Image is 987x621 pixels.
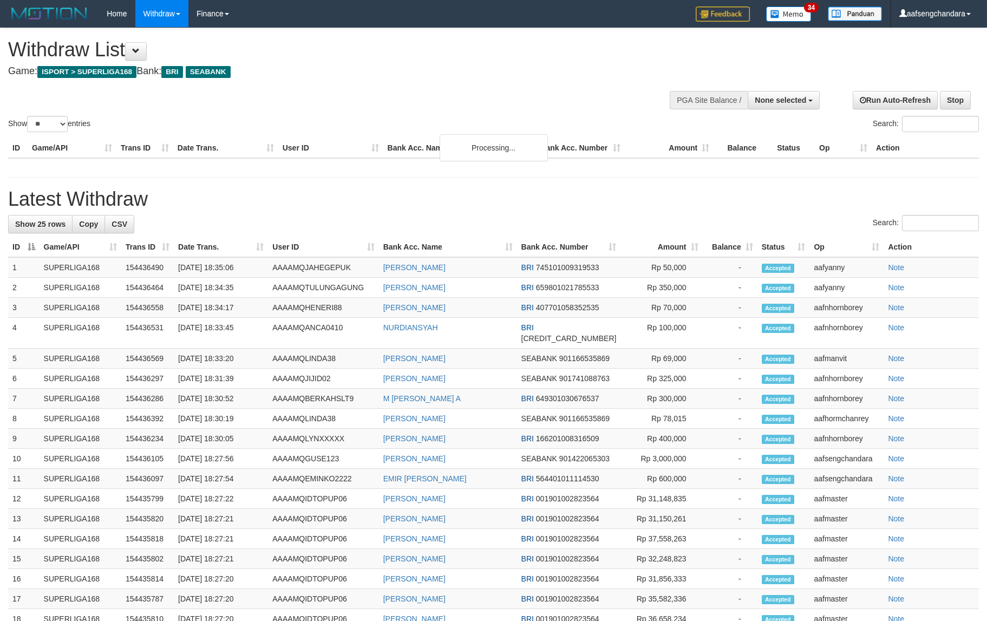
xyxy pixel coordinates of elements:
td: AAAAMQGUSE123 [268,449,378,469]
span: Copy 001901002823564 to clipboard [536,514,599,523]
div: PGA Site Balance / [670,91,748,109]
td: aafmaster [809,489,884,509]
th: Balance [714,138,773,158]
td: Rp 37,558,263 [620,529,702,549]
td: Rp 32,248,823 [620,549,702,569]
td: - [703,569,757,589]
span: BRI [521,494,534,503]
td: aafsengchandara [809,469,884,489]
span: Copy 001901002823564 to clipboard [536,534,599,543]
a: Note [888,514,904,523]
td: aafhormchanrey [809,409,884,429]
span: Accepted [762,495,794,504]
th: User ID: activate to sort column ascending [268,237,378,257]
span: BRI [521,434,534,443]
th: ID [8,138,28,158]
span: Copy 001901002823564 to clipboard [536,554,599,563]
a: [PERSON_NAME] [383,434,446,443]
td: 8 [8,409,40,429]
th: Game/API: activate to sort column ascending [40,237,121,257]
a: [PERSON_NAME] [383,514,446,523]
td: aafmanvit [809,349,884,369]
span: 34 [804,3,819,12]
a: Note [888,263,904,272]
span: BRI [521,323,534,332]
span: BRI [521,394,534,403]
td: Rp 69,000 [620,349,702,369]
span: Accepted [762,555,794,564]
td: SUPERLIGA168 [40,369,121,389]
th: Date Trans. [173,138,278,158]
td: - [703,389,757,409]
th: Bank Acc. Name [383,138,537,158]
td: - [703,469,757,489]
td: [DATE] 18:27:54 [174,469,268,489]
span: Copy 001901002823564 to clipboard [536,574,599,583]
td: aafmaster [809,529,884,549]
td: - [703,549,757,569]
span: Copy 901166535869 to clipboard [559,354,610,363]
td: 154435820 [121,509,174,529]
td: - [703,278,757,298]
img: Button%20Memo.svg [766,6,812,22]
td: 11 [8,469,40,489]
span: Accepted [762,395,794,404]
td: [DATE] 18:27:20 [174,569,268,589]
td: - [703,257,757,278]
span: Copy 564401011114530 to clipboard [536,474,599,483]
td: AAAAMQLINDA38 [268,409,378,429]
span: Copy 901741088763 to clipboard [559,374,610,383]
td: Rp 31,150,261 [620,509,702,529]
td: Rp 600,000 [620,469,702,489]
td: SUPERLIGA168 [40,409,121,429]
span: BRI [521,534,534,543]
td: - [703,318,757,349]
td: 154435814 [121,569,174,589]
a: [PERSON_NAME] [383,554,446,563]
a: Copy [72,215,105,233]
span: Accepted [762,415,794,424]
a: Note [888,574,904,583]
h4: Game: Bank: [8,66,647,77]
td: 154436097 [121,469,174,489]
td: 154436297 [121,369,174,389]
td: AAAAMQJIJID02 [268,369,378,389]
a: Note [888,434,904,443]
td: 15 [8,549,40,569]
a: Note [888,534,904,543]
td: SUPERLIGA168 [40,429,121,449]
td: AAAAMQIDTOPUP06 [268,569,378,589]
span: Accepted [762,455,794,464]
td: SUPERLIGA168 [40,278,121,298]
th: Status: activate to sort column ascending [757,237,810,257]
td: [DATE] 18:27:21 [174,529,268,549]
span: Copy 901166535869 to clipboard [559,414,610,423]
span: Copy [79,220,98,228]
td: 12 [8,489,40,509]
td: - [703,409,757,429]
td: AAAAMQLINDA38 [268,349,378,369]
td: aafyanny [809,278,884,298]
td: - [703,369,757,389]
span: Copy 745101009319533 to clipboard [536,263,599,272]
span: BRI [521,263,534,272]
td: AAAAMQIDTOPUP06 [268,549,378,569]
span: Copy 001901002823564 to clipboard [536,594,599,603]
a: Note [888,394,904,403]
td: AAAAMQIDTOPUP06 [268,509,378,529]
td: Rp 31,856,333 [620,569,702,589]
span: Accepted [762,324,794,333]
td: aafnhornborey [809,318,884,349]
img: MOTION_logo.png [8,5,90,22]
td: AAAAMQANCA0410 [268,318,378,349]
a: M [PERSON_NAME] A [383,394,461,403]
td: Rp 3,000,000 [620,449,702,469]
a: [PERSON_NAME] [383,374,446,383]
td: 154436490 [121,257,174,278]
td: SUPERLIGA168 [40,257,121,278]
span: Accepted [762,435,794,444]
td: aafnhornborey [809,389,884,409]
td: Rp 78,015 [620,409,702,429]
img: Feedback.jpg [696,6,750,22]
span: BRI [521,554,534,563]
